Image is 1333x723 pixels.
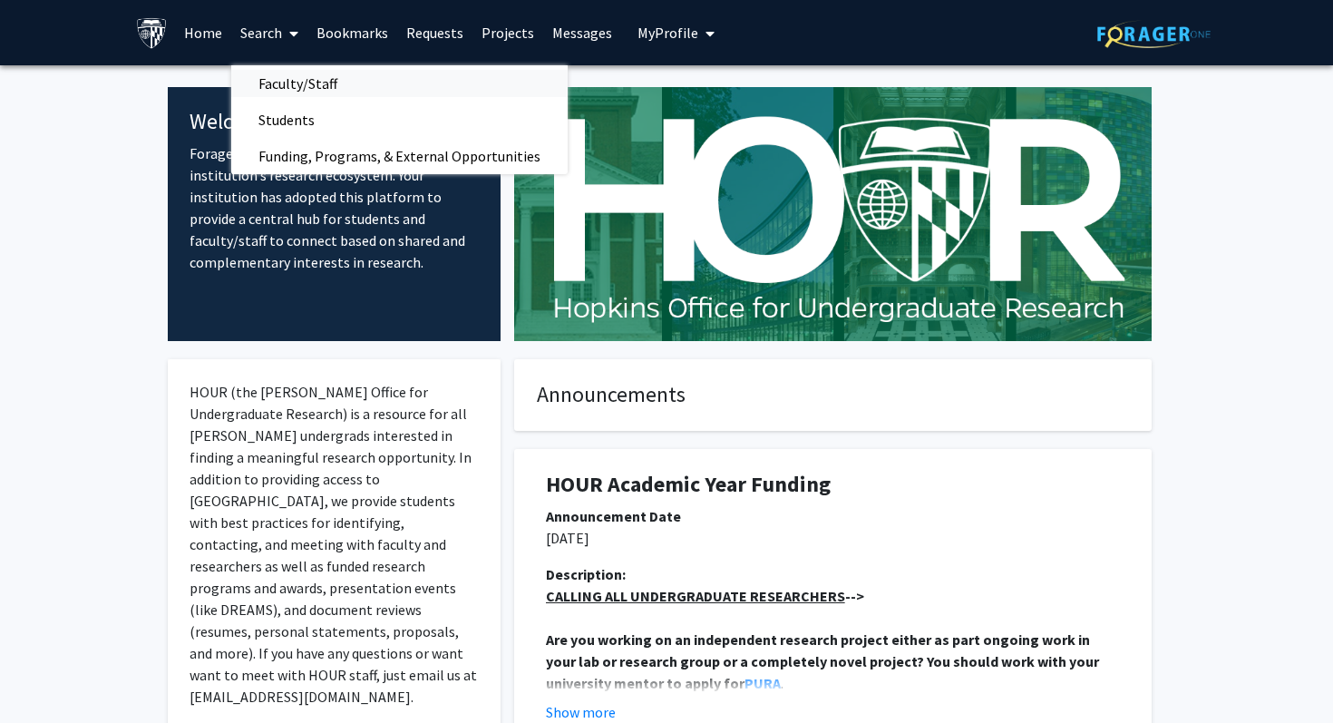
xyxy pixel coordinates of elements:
[190,381,479,708] p: HOUR (the [PERSON_NAME] Office for Undergraduate Research) is a resource for all [PERSON_NAME] un...
[1097,20,1211,48] img: ForagerOne Logo
[546,701,616,723] button: Show more
[231,102,342,138] span: Students
[514,87,1152,341] img: Cover Image
[397,1,472,64] a: Requests
[546,505,1120,527] div: Announcement Date
[175,1,231,64] a: Home
[231,142,568,170] a: Funding, Programs, & External Opportunities
[744,674,781,692] a: PURA
[637,24,698,42] span: My Profile
[231,138,568,174] span: Funding, Programs, & External Opportunities
[546,527,1120,549] p: [DATE]
[537,382,1129,408] h4: Announcements
[231,65,365,102] span: Faculty/Staff
[231,70,568,97] a: Faculty/Staff
[546,472,1120,498] h1: HOUR Academic Year Funding
[190,109,479,135] h4: Welcome to ForagerOne
[190,142,479,273] p: ForagerOne provides an entry point into our institution’s research ecosystem. Your institution ha...
[546,587,864,605] strong: -->
[543,1,621,64] a: Messages
[231,106,568,133] a: Students
[546,629,1120,694] p: .
[14,641,77,709] iframe: Chat
[472,1,543,64] a: Projects
[307,1,397,64] a: Bookmarks
[546,587,845,605] u: CALLING ALL UNDERGRADUATE RESEARCHERS
[231,1,307,64] a: Search
[136,17,168,49] img: Johns Hopkins University Logo
[546,563,1120,585] div: Description:
[546,630,1102,692] strong: Are you working on an independent research project either as part ongoing work in your lab or res...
